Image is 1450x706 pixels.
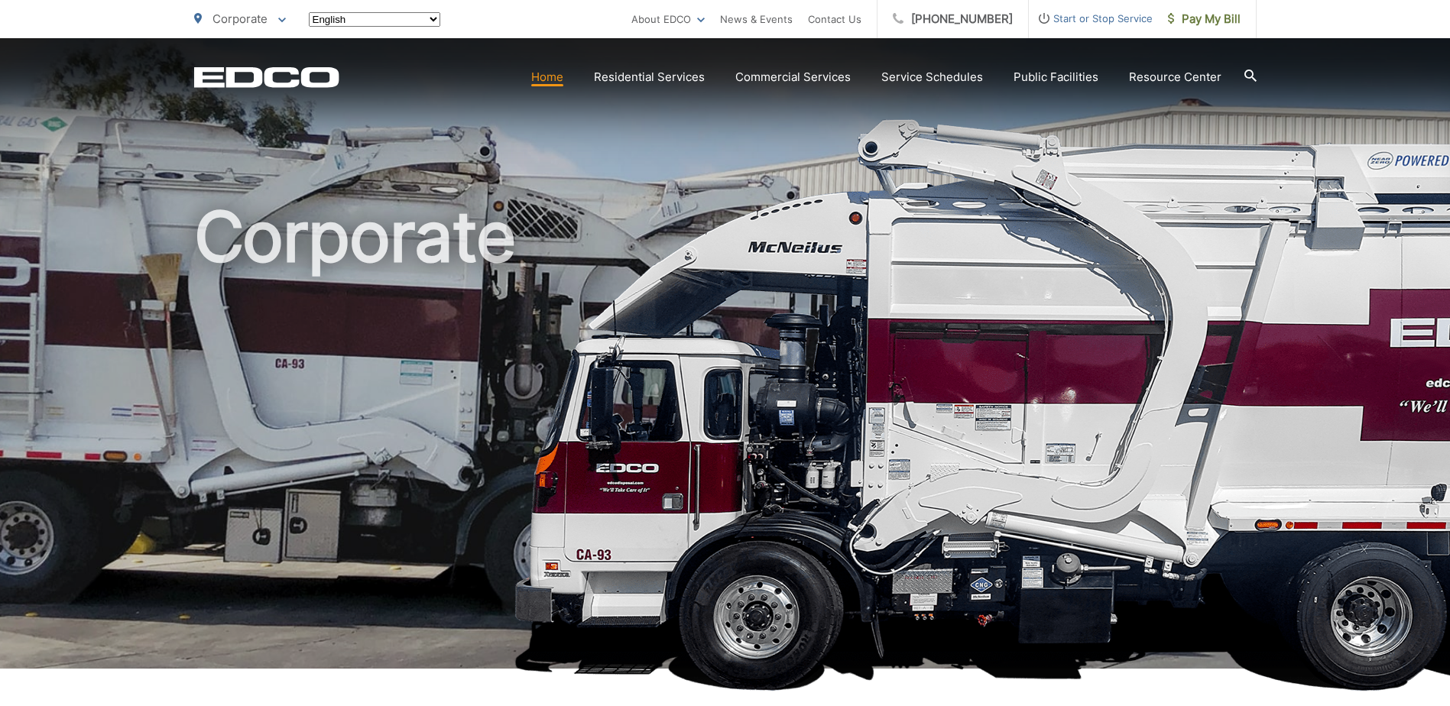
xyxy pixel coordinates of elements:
[631,10,705,28] a: About EDCO
[309,12,440,27] select: Select a language
[720,10,793,28] a: News & Events
[194,199,1257,682] h1: Corporate
[1014,68,1098,86] a: Public Facilities
[212,11,268,26] span: Corporate
[735,68,851,86] a: Commercial Services
[881,68,983,86] a: Service Schedules
[194,66,339,88] a: EDCD logo. Return to the homepage.
[1168,10,1241,28] span: Pay My Bill
[531,68,563,86] a: Home
[594,68,705,86] a: Residential Services
[1129,68,1221,86] a: Resource Center
[808,10,861,28] a: Contact Us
